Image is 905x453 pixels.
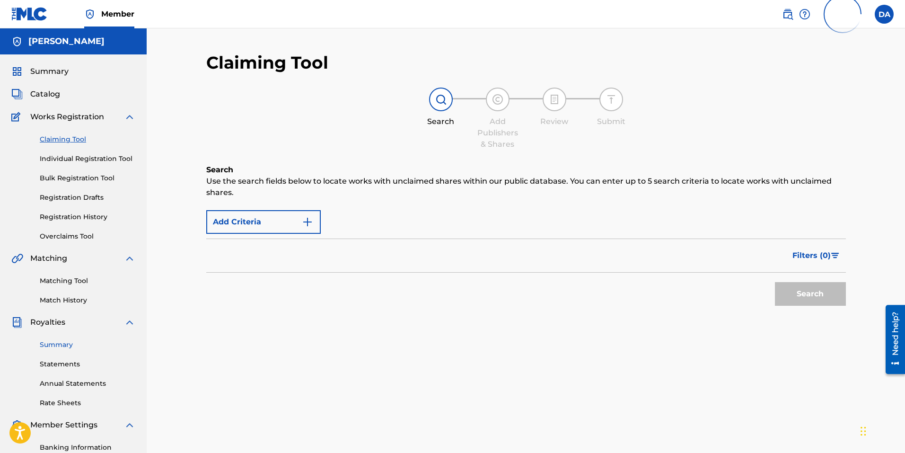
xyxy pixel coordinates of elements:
[11,36,23,47] img: Accounts
[206,205,846,311] form: Search Form
[40,359,135,369] a: Statements
[11,66,69,77] a: SummarySummary
[861,417,866,445] div: Drag
[206,176,846,198] p: Use the search fields below to locate works with unclaimed shares within our public database. You...
[11,253,23,264] img: Matching
[302,216,313,228] img: 9d2ae6d4665cec9f34b9.svg
[11,89,23,100] img: Catalog
[206,164,846,176] h6: Search
[40,173,135,183] a: Bulk Registration Tool
[40,212,135,222] a: Registration History
[30,111,104,123] span: Works Registration
[588,116,635,127] div: Submit
[787,244,846,267] button: Filters (0)
[40,398,135,408] a: Rate Sheets
[11,419,23,431] img: Member Settings
[40,443,135,453] a: Banking Information
[879,301,905,377] iframe: Resource Center
[792,250,831,261] span: Filters ( 0 )
[435,94,447,105] img: step indicator icon for Search
[11,66,23,77] img: Summary
[40,295,135,305] a: Match History
[799,5,810,24] div: Help
[28,36,105,47] h5: David Bethel
[11,111,24,123] img: Works Registration
[124,317,135,328] img: expand
[11,89,60,100] a: CatalogCatalog
[40,379,135,389] a: Annual Statements
[30,66,69,77] span: Summary
[858,408,905,453] iframe: Chat Widget
[84,9,96,20] img: Top Rightsholder
[606,94,617,105] img: step indicator icon for Submit
[30,317,65,328] span: Royalties
[40,276,135,286] a: Matching Tool
[417,116,465,127] div: Search
[40,134,135,144] a: Claiming Tool
[124,419,135,431] img: expand
[124,253,135,264] img: expand
[101,9,134,19] span: Member
[782,5,793,24] a: Public Search
[799,9,810,20] img: help
[206,52,328,73] h2: Claiming Tool
[492,94,503,105] img: step indicator icon for Add Publishers & Shares
[549,94,560,105] img: step indicator icon for Review
[11,7,48,21] img: MLC Logo
[30,89,60,100] span: Catalog
[531,116,578,127] div: Review
[40,231,135,241] a: Overclaims Tool
[40,154,135,164] a: Individual Registration Tool
[11,317,23,328] img: Royalties
[30,419,97,431] span: Member Settings
[40,193,135,203] a: Registration Drafts
[782,9,793,20] img: search
[124,111,135,123] img: expand
[40,340,135,350] a: Summary
[831,253,839,258] img: filter
[30,253,67,264] span: Matching
[206,210,321,234] button: Add Criteria
[474,116,521,150] div: Add Publishers & Shares
[875,5,894,24] div: User Menu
